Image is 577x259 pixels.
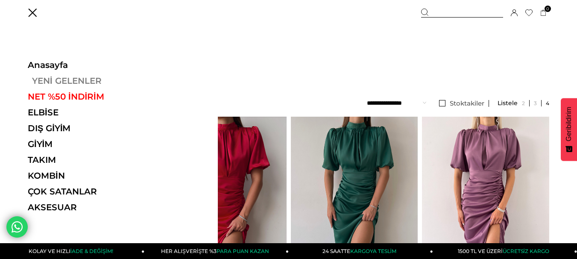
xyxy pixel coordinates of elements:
a: YENİ GELENLER [28,76,145,86]
a: GİYİM [28,139,145,149]
a: ELBİSE [28,107,145,118]
a: KOLAY VE HIZLIİADE & DEĞİŞİM! [0,243,145,259]
span: PARA PUAN KAZAN [217,248,269,254]
a: ÇOK SATANLAR [28,186,145,197]
a: TAKIM [28,155,145,165]
a: 24 SAATTEKARGOYA TESLİM [289,243,433,259]
a: Stoktakiler [435,100,489,107]
a: DIŞ GİYİM [28,123,145,133]
span: Geribildirim [565,107,573,141]
a: KOMBİN [28,171,145,181]
span: İADE & DEĞİŞİM! [70,248,113,254]
a: Anasayfa [28,60,145,70]
a: AKSESUAR [28,202,145,212]
span: Stoktakiler [450,99,484,107]
a: HER ALIŞVERİŞTE %3PARA PUAN KAZAN [144,243,289,259]
span: 0 [545,6,551,12]
a: 0 [540,10,547,16]
span: ÜCRETSİZ KARGO [503,248,549,254]
a: NET %50 İNDİRİM [28,91,145,102]
button: Geribildirim - Show survey [561,98,577,161]
span: KARGOYA TESLİM [350,248,396,254]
